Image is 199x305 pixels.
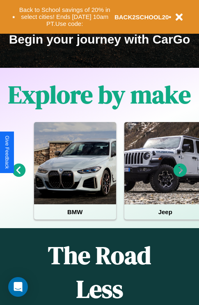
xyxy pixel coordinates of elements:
b: BACK2SCHOOL20 [114,14,169,21]
button: Back to School savings of 20% in select cities! Ends [DATE] 10am PT.Use code: [15,4,114,30]
h4: BMW [34,204,116,220]
div: Open Intercom Messenger [8,277,28,297]
div: Give Feedback [4,136,10,169]
h1: Explore by make [8,78,191,111]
